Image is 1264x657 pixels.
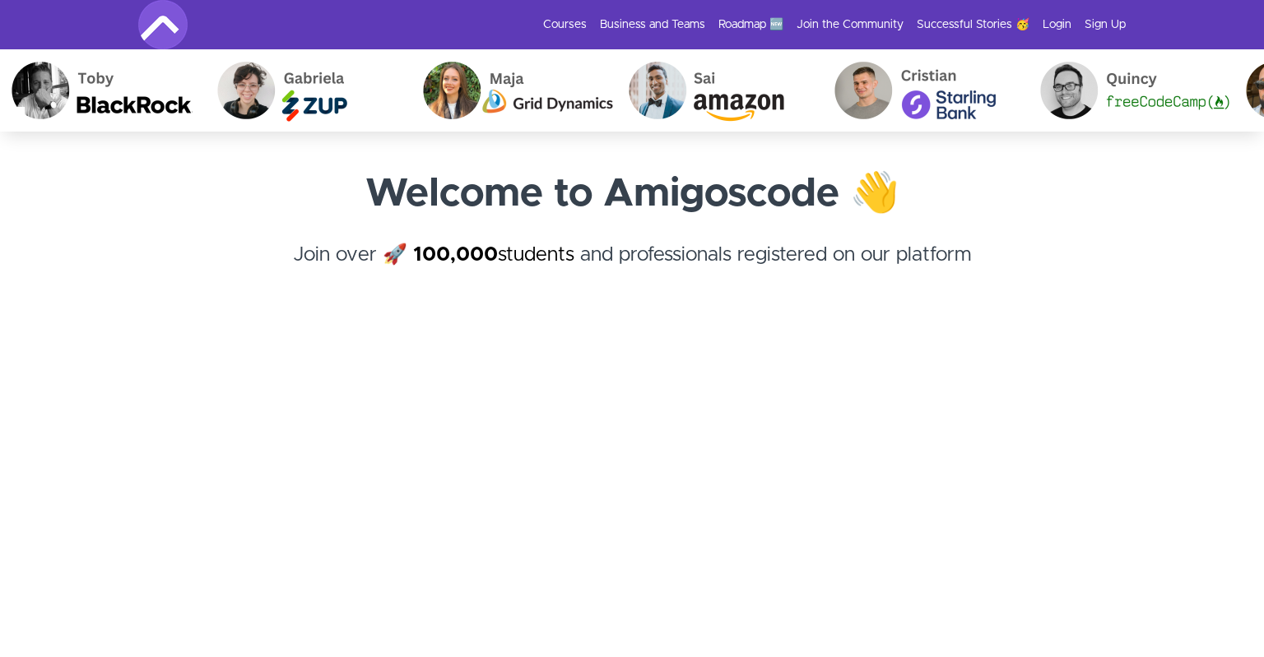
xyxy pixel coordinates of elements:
[365,174,899,214] strong: Welcome to Amigoscode 👋
[1085,16,1126,33] a: Sign Up
[917,16,1029,33] a: Successful Stories 🥳
[613,49,819,132] img: Sai
[413,245,498,265] strong: 100,000
[1043,16,1071,33] a: Login
[819,49,1025,132] img: Cristian
[413,245,574,265] a: 100,000students
[202,49,407,132] img: Gabriela
[797,16,904,33] a: Join the Community
[138,240,1126,299] h4: Join over 🚀 and professionals registered on our platform
[718,16,783,33] a: Roadmap 🆕
[600,16,705,33] a: Business and Teams
[1025,49,1230,132] img: Quincy
[543,16,587,33] a: Courses
[407,49,613,132] img: Maja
